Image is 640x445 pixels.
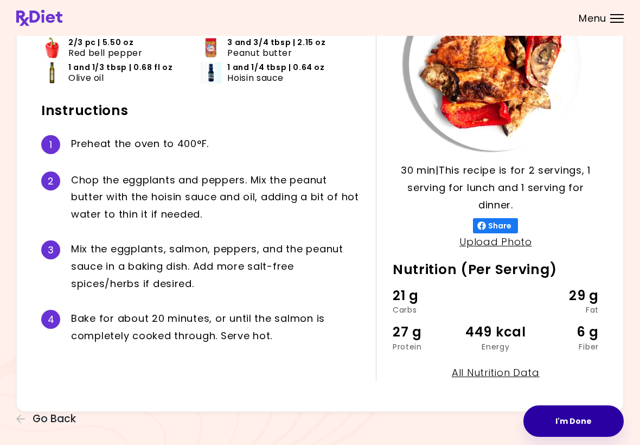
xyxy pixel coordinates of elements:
div: 449 kcal [462,322,530,342]
div: 27 g [393,322,462,342]
div: 4 [41,310,60,329]
h2: Instructions [41,102,360,119]
button: Share [473,218,518,233]
a: Upload Photo [459,235,532,249]
span: 3 and 3/4 tbsp | 2.15 oz [227,37,325,48]
div: 2 [41,171,60,190]
div: Protein [393,343,462,351]
span: Go Back [33,413,76,425]
div: 29 g [530,285,599,306]
div: Fat [530,306,599,314]
span: 2/3 pc | 5.50 oz [68,37,133,48]
div: Fiber [530,343,599,351]
button: Go Back [16,413,81,425]
div: 21 g [393,285,462,306]
span: Peanut butter [227,48,292,58]
div: 1 [41,135,60,154]
p: 30 min | This recipe is for 2 servings, 1 serving for lunch and 1 serving for dinner. [393,162,599,214]
span: 1 and 1/3 tbsp | 0.68 fl oz [68,62,172,73]
a: All Nutrition Data [452,366,540,379]
span: Menu [579,14,606,23]
span: Red bell pepper [68,48,143,58]
span: Olive oil [68,73,104,83]
div: 3 [41,240,60,259]
div: Carbs [393,306,462,314]
div: P r e h e a t t h e o v e n t o 4 0 0 ° F . [71,135,360,154]
img: RxDiet [16,10,62,26]
div: B a k e f o r a b o u t 2 0 m i n u t e s , o r u n t i l t h e s a l m o n i s c o m p l e t e l... [71,310,360,345]
div: M i x t h e e g g p l a n t s , s a l m o n , p e p p e r s , a n d t h e p e a n u t s a u c e i... [71,240,360,293]
span: Hoisin sauce [227,73,284,83]
span: 1 and 1/4 tbsp | 0.64 oz [227,62,324,73]
div: C h o p t h e e g g p l a n t s a n d p e p p e r s . M i x t h e p e a n u t b u t t e r w i t h... [71,171,360,224]
div: 6 g [530,322,599,342]
div: Energy [462,343,530,351]
h2: Nutrition (Per Serving) [393,261,599,278]
span: Share [486,221,514,230]
button: I'm Done [523,405,624,437]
